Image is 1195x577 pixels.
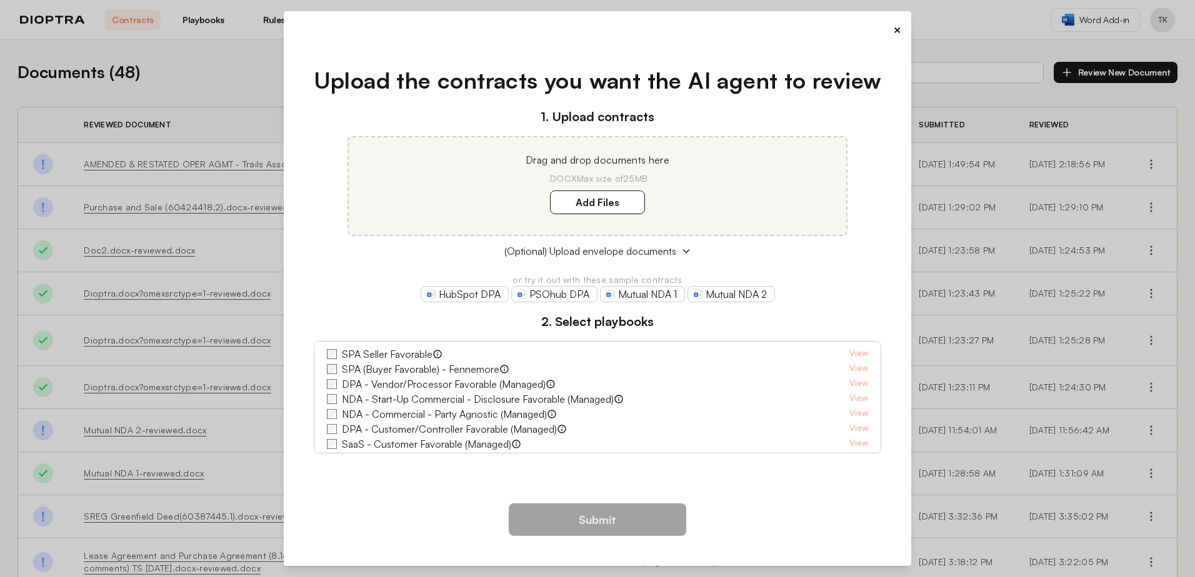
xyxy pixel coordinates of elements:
[364,172,831,185] p: .DOCX Max size of 25MB
[342,436,511,451] label: SaaS - Customer Favorable (Managed)
[600,286,685,302] a: Mutual NDA 1
[342,451,555,466] label: Fennemore Retail Real Estate - Tenant Favorable
[687,286,775,302] a: Mutual NDA 2
[314,107,882,126] h3: 1. Upload contracts
[550,190,645,214] label: Add Files
[342,347,432,362] label: SPA Seller Favorable
[342,392,614,407] label: NDA - Start-Up Commercial - Disclosure Favorable (Managed)
[314,64,882,97] h1: Upload the contracts you want the AI agent to review
[849,392,868,407] a: View
[849,347,868,362] a: View
[849,451,868,466] a: View
[342,362,499,377] label: SPA (Buyer Favorable) - Fennemore
[364,152,831,167] p: Drag and drop documents here
[314,244,882,259] button: (Optional) Upload envelope documents
[849,362,868,377] a: View
[421,286,509,302] a: HubSpot DPA
[893,21,901,39] button: ×
[849,407,868,422] a: View
[314,274,882,286] p: or try it out with these sample contracts
[849,436,868,451] a: View
[342,407,547,422] label: NDA - Commercial - Party Agnostic (Managed)
[314,312,882,331] h3: 2. Select playbooks
[849,377,868,392] a: View
[342,377,546,392] label: DPA - Vendor/Processor Favorable (Managed)
[504,244,676,259] span: (Optional) Upload envelope documents
[509,503,686,536] button: Submit
[342,422,557,436] label: DPA - Customer/Controller Favorable (Managed)
[511,286,597,302] a: PSOhub DPA
[849,422,868,436] a: View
